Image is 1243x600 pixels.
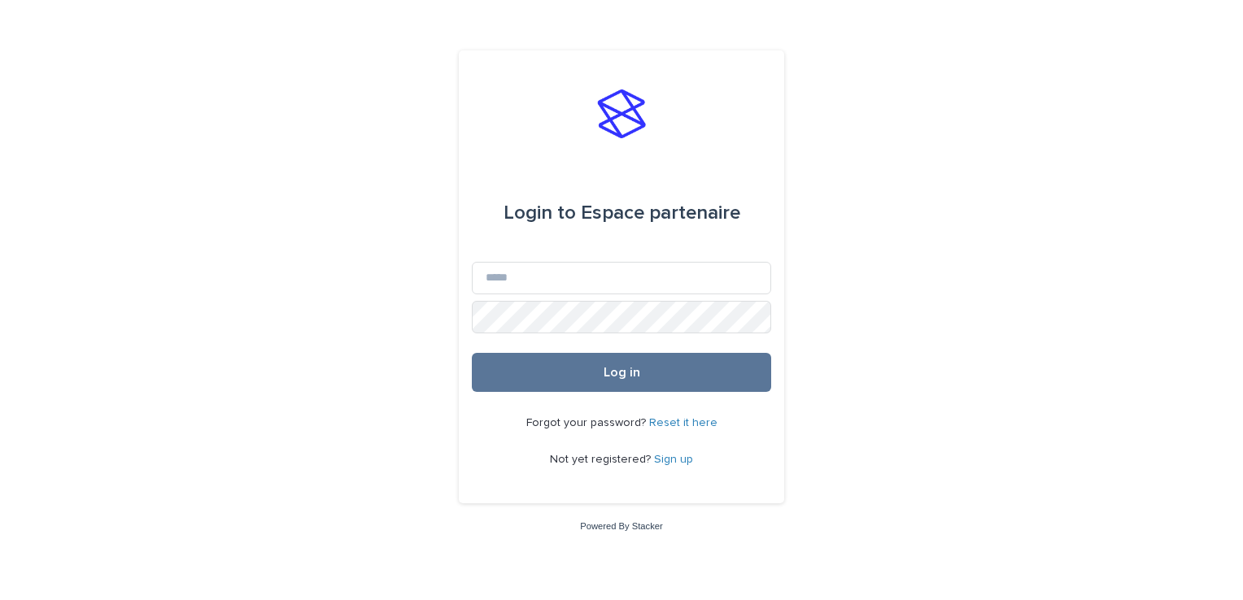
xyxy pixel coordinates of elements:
[504,190,740,236] div: Espace partenaire
[597,89,646,138] img: stacker-logo-s-only.png
[526,417,649,428] span: Forgot your password?
[604,366,640,379] span: Log in
[654,454,693,465] a: Sign up
[550,454,654,465] span: Not yet registered?
[504,203,576,223] span: Login to
[580,521,662,531] a: Powered By Stacker
[472,353,771,392] button: Log in
[649,417,717,428] a: Reset it here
